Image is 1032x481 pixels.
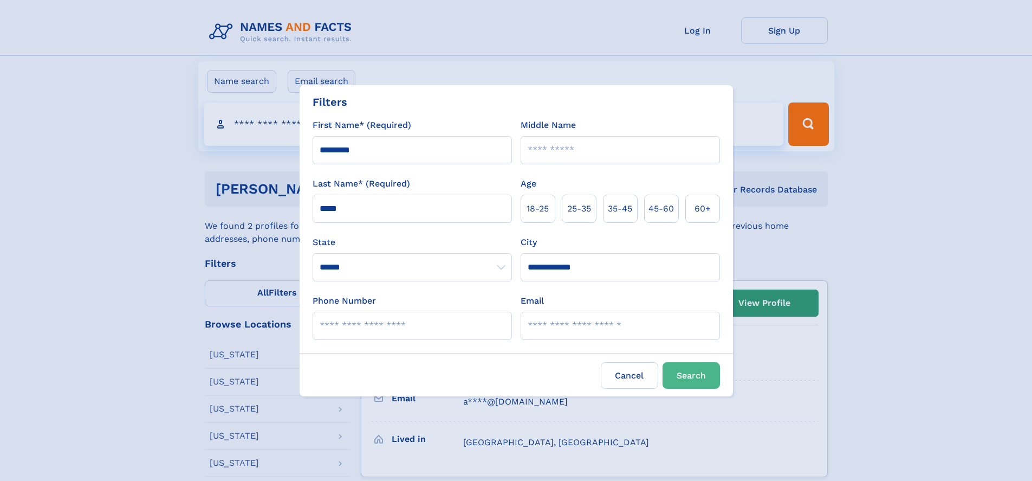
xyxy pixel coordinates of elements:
[521,294,544,307] label: Email
[521,236,537,249] label: City
[648,202,674,215] span: 45‑60
[313,94,347,110] div: Filters
[313,119,411,132] label: First Name* (Required)
[527,202,549,215] span: 18‑25
[521,119,576,132] label: Middle Name
[567,202,591,215] span: 25‑35
[313,177,410,190] label: Last Name* (Required)
[313,294,376,307] label: Phone Number
[601,362,658,389] label: Cancel
[313,236,512,249] label: State
[695,202,711,215] span: 60+
[608,202,632,215] span: 35‑45
[663,362,720,389] button: Search
[521,177,536,190] label: Age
